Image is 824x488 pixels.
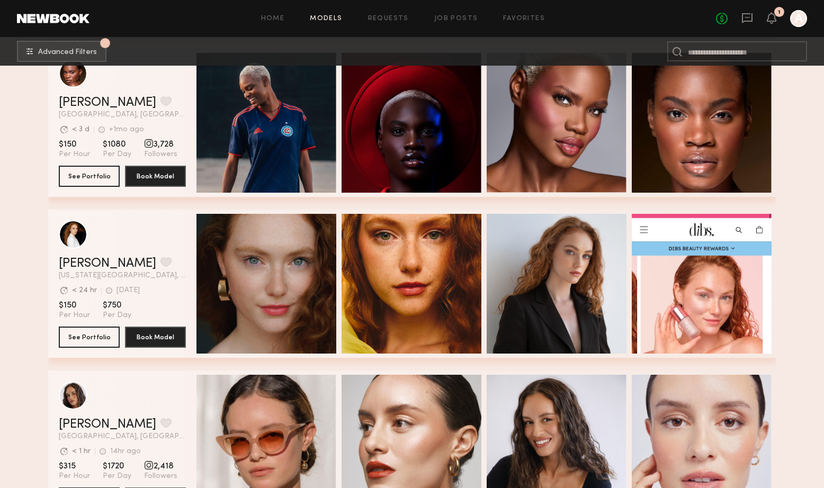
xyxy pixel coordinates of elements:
a: A [790,10,807,27]
a: Job Posts [434,15,478,22]
span: 1 [104,41,106,46]
span: Per Hour [59,150,90,159]
a: [PERSON_NAME] [59,418,156,431]
span: $1720 [103,461,131,472]
span: $150 [59,300,90,311]
a: Requests [368,15,409,22]
span: [GEOGRAPHIC_DATA], [GEOGRAPHIC_DATA] [59,433,186,440]
button: Book Model [125,166,186,187]
button: 1Advanced Filters [17,41,106,62]
button: See Portfolio [59,327,120,348]
span: 3,728 [144,139,177,150]
div: +1mo ago [109,126,144,133]
span: $1080 [103,139,131,150]
span: Followers [144,472,177,481]
span: [US_STATE][GEOGRAPHIC_DATA], [GEOGRAPHIC_DATA] [59,272,186,279]
a: [PERSON_NAME] [59,96,156,109]
span: 2,418 [144,461,177,472]
span: [GEOGRAPHIC_DATA], [GEOGRAPHIC_DATA] [59,111,186,119]
a: Home [261,15,285,22]
div: 1 [778,10,781,15]
a: Models [310,15,342,22]
span: $750 [103,300,131,311]
span: $150 [59,139,90,150]
span: Per Day [103,472,131,481]
div: < 1 hr [72,448,91,455]
span: Per Day [103,311,131,320]
button: See Portfolio [59,166,120,187]
span: Per Hour [59,311,90,320]
span: Per Day [103,150,131,159]
div: [DATE] [117,287,140,294]
span: Advanced Filters [38,49,97,56]
span: Per Hour [59,472,90,481]
div: < 3 d [72,126,89,133]
div: 14hr ago [110,448,141,455]
a: [PERSON_NAME] [59,257,156,270]
span: $315 [59,461,90,472]
a: Favorites [503,15,545,22]
div: < 24 hr [72,287,97,294]
span: Followers [144,150,177,159]
button: Book Model [125,327,186,348]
